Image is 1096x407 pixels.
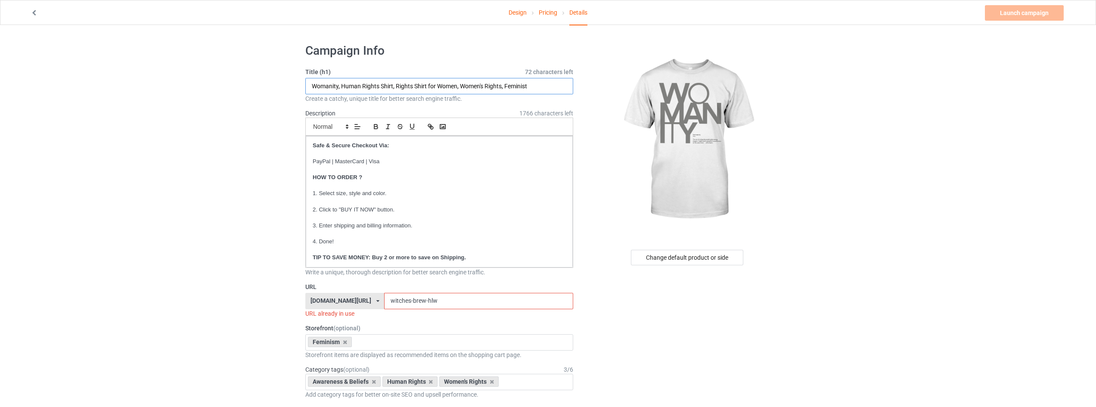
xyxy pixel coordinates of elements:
[519,109,573,118] span: 1766 characters left
[313,238,566,246] p: 4. Done!
[305,365,369,374] label: Category tags
[313,222,566,230] p: 3. Enter shipping and billing information.
[308,376,381,387] div: Awareness & Beliefs
[305,43,573,59] h1: Campaign Info
[313,158,566,166] p: PayPal | MasterCard | Visa
[305,324,573,332] label: Storefront
[313,174,362,180] strong: HOW TO ORDER ?
[305,110,335,117] label: Description
[333,325,360,332] span: (optional)
[569,0,587,25] div: Details
[509,0,527,25] a: Design
[308,337,352,347] div: Feminism
[310,298,371,304] div: [DOMAIN_NAME][URL]
[313,142,389,149] strong: Safe & Secure Checkout Via:
[305,94,573,103] div: Create a catchy, unique title for better search engine traffic.
[439,376,499,387] div: Women's Rights
[539,0,557,25] a: Pricing
[305,268,573,277] div: Write a unique, thorough description for better search engine traffic.
[305,351,573,359] div: Storefront items are displayed as recommended items on the shopping cart page.
[313,190,566,198] p: 1. Select size, style and color.
[343,366,369,373] span: (optional)
[305,283,573,291] label: URL
[382,376,438,387] div: Human Rights
[305,390,573,399] div: Add category tags for better on-site SEO and upsell performance.
[313,254,466,261] strong: TIP TO SAVE MONEY: Buy 2 or more to save on Shipping.
[525,68,573,76] span: 72 characters left
[305,68,573,76] label: Title (h1)
[305,309,573,318] div: URL already in use
[564,365,573,374] div: 3 / 6
[631,250,743,265] div: Change default product or side
[313,206,566,214] p: 2. Click to "BUY IT NOW" button.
